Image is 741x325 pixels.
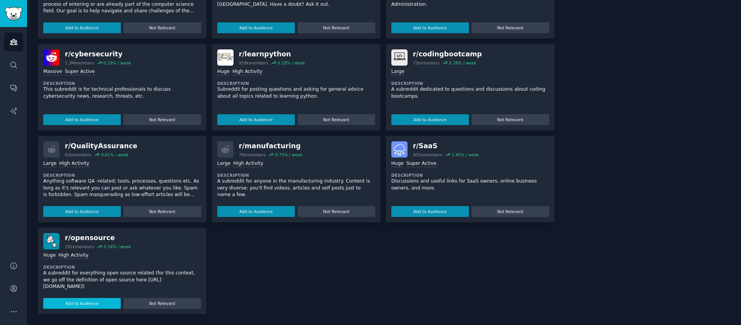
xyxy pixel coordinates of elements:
dt: Description [43,264,201,270]
div: r/ cybersecurity [65,49,131,59]
div: Large [217,160,230,168]
button: Not Relevant [123,22,201,33]
div: Huge [43,252,56,259]
div: 78k members [239,152,266,157]
p: Anything software QA -related; tools, processes, questions etc. As long as it's relevant you can ... [43,178,201,198]
div: r/ manufacturing [239,141,303,151]
div: High Activity [232,68,262,76]
button: Add to Audience [43,206,121,217]
div: High Activity [59,160,89,168]
button: Add to Audience [391,22,469,33]
button: Add to Audience [43,298,121,309]
div: Huge [391,160,404,168]
div: Large [391,68,404,76]
div: r/ opensource [65,233,131,243]
div: r/ QualityAssurance [65,141,137,151]
div: 0.18 % / week [277,60,305,66]
dt: Description [43,173,201,178]
button: Add to Audience [43,114,121,125]
button: Not Relevant [123,206,201,217]
div: 0.61 % / week [101,152,129,157]
div: High Activity [233,160,263,168]
p: Discussions and useful links for SaaS owners, online business owners, and more. [391,178,549,191]
img: learnpython [217,49,233,66]
button: Add to Audience [217,22,295,33]
button: Add to Audience [217,114,295,125]
dt: Description [391,173,549,178]
img: codingbootcamp [391,49,408,66]
img: SaaS [391,141,408,157]
button: Not Relevant [298,206,375,217]
p: A subreddit for anyone in the manufacturing industry. Content is very diverse: you'll find videos... [217,178,375,198]
div: Massive [43,68,62,76]
div: 1.3M members [65,60,94,66]
p: Subreddit for posting questions and asking for general advice about all topics related to learnin... [217,86,375,100]
button: Add to Audience [391,114,469,125]
div: 72k members [413,60,440,66]
button: Not Relevant [123,114,201,125]
dt: Description [391,81,549,86]
div: Large [43,160,56,168]
div: Super Active [406,160,436,168]
dt: Description [217,81,375,86]
button: Not Relevant [298,114,375,125]
button: Not Relevant [298,22,375,33]
div: r/ SaaS [413,141,479,151]
button: Not Relevant [472,114,549,125]
img: GummySearch logo [5,7,22,20]
dt: Description [217,173,375,178]
div: 0.29 % / week [103,60,131,66]
button: Add to Audience [43,22,121,33]
img: opensource [43,233,59,249]
div: 958k members [239,60,268,66]
div: 0.34 % / week [103,244,131,249]
div: 62k members [65,152,91,157]
button: Not Relevant [123,298,201,309]
div: 0.28 % / week [449,60,476,66]
button: Not Relevant [472,22,549,33]
p: A subreddit dedicated to questions and discussions about coding bootcamps. [391,86,549,100]
dt: Description [43,81,201,86]
p: A subreddit for everything open source related (for this context, we go off the definition of ope... [43,270,201,290]
div: 0.73 % / week [275,152,303,157]
div: 401k members [413,152,442,157]
div: Super Active [65,68,95,76]
button: Add to Audience [391,206,469,217]
div: 1.45 % / week [452,152,479,157]
div: Huge [217,68,230,76]
button: Not Relevant [472,206,549,217]
div: High Activity [58,252,88,259]
div: r/ learnpython [239,49,305,59]
div: r/ codingbootcamp [413,49,482,59]
button: Add to Audience [217,206,295,217]
p: This subreddit is for technical professionals to discuss cybersecurity news, research, threats, etc. [43,86,201,100]
img: cybersecurity [43,49,59,66]
div: 291k members [65,244,94,249]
